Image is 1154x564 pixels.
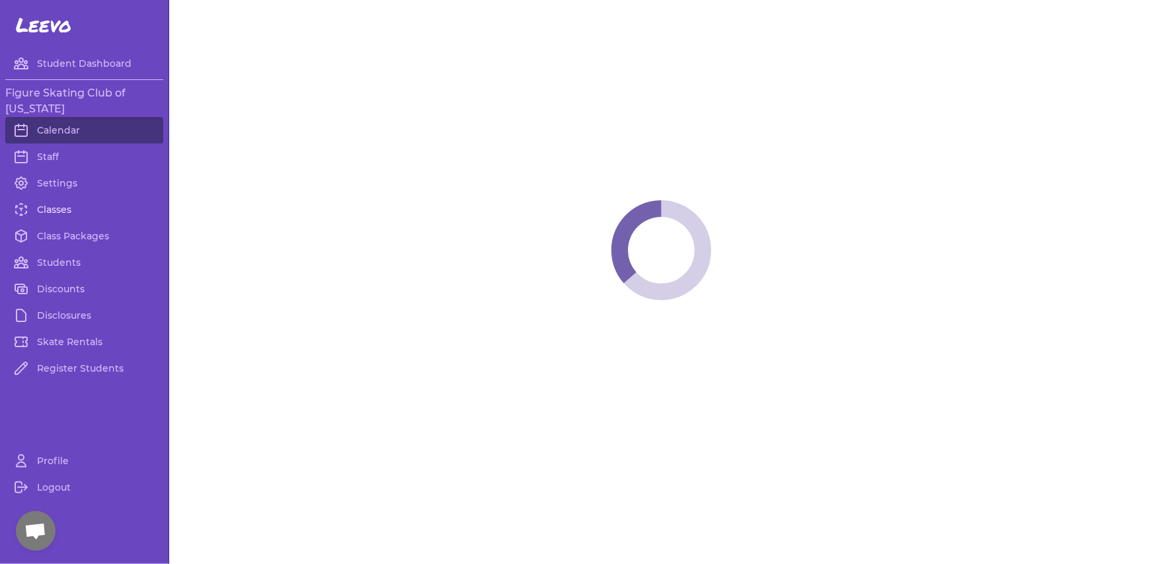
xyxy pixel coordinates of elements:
div: Open chat [16,511,56,551]
a: Calendar [5,117,163,143]
a: Student Dashboard [5,50,163,77]
a: Settings [5,170,163,196]
a: Classes [5,196,163,223]
a: Skate Rentals [5,329,163,355]
a: Logout [5,474,163,501]
a: Class Packages [5,223,163,249]
a: Profile [5,448,163,474]
h3: Figure Skating Club of [US_STATE] [5,85,163,117]
span: Leevo [16,13,71,37]
a: Staff [5,143,163,170]
a: Students [5,249,163,276]
a: Discounts [5,276,163,302]
a: Register Students [5,355,163,382]
a: Disclosures [5,302,163,329]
